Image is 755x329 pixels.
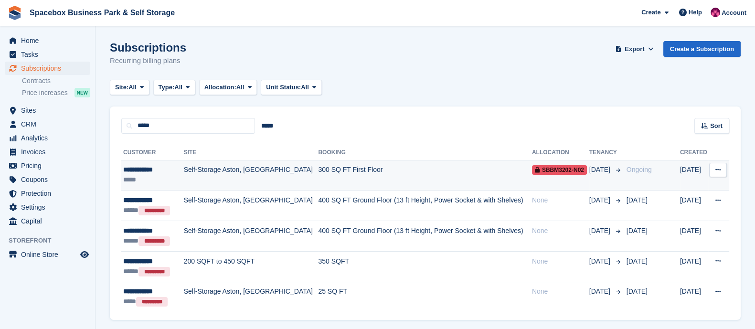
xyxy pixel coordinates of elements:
[589,195,612,205] span: [DATE]
[680,145,709,160] th: Created
[301,83,309,92] span: All
[5,201,90,214] a: menu
[184,251,319,282] td: 200 SQFT to 450 SQFT
[589,145,623,160] th: Tenancy
[532,165,587,175] span: SBBM3202-N02
[627,196,648,204] span: [DATE]
[22,76,90,85] a: Contracts
[21,145,78,159] span: Invoices
[5,104,90,117] a: menu
[689,8,702,17] span: Help
[318,221,532,251] td: 400 SQ FT Ground Floor (13 ft Height, Power Socket & with Shelves)
[21,117,78,131] span: CRM
[266,83,301,92] span: Unit Status:
[627,257,648,265] span: [DATE]
[5,214,90,228] a: menu
[710,121,723,131] span: Sort
[5,117,90,131] a: menu
[318,251,532,282] td: 350 SQFT
[589,226,612,236] span: [DATE]
[625,44,644,54] span: Export
[159,83,175,92] span: Type:
[79,249,90,260] a: Preview store
[680,160,709,190] td: [DATE]
[21,131,78,145] span: Analytics
[5,145,90,159] a: menu
[680,221,709,251] td: [DATE]
[5,159,90,172] a: menu
[532,256,589,266] div: None
[532,145,589,160] th: Allocation
[318,145,532,160] th: Booking
[722,8,746,18] span: Account
[261,80,321,96] button: Unit Status: All
[174,83,182,92] span: All
[184,191,319,221] td: Self-Storage Aston, [GEOGRAPHIC_DATA]
[21,201,78,214] span: Settings
[128,83,137,92] span: All
[532,226,589,236] div: None
[589,256,612,266] span: [DATE]
[318,282,532,312] td: 25 SQ FT
[22,88,68,97] span: Price increases
[318,191,532,221] td: 400 SQ FT Ground Floor (13 ft Height, Power Socket & with Shelves)
[21,34,78,47] span: Home
[184,221,319,251] td: Self-Storage Aston, [GEOGRAPHIC_DATA]
[21,173,78,186] span: Coupons
[21,62,78,75] span: Subscriptions
[318,160,532,190] td: 300 SQ FT First Floor
[9,236,95,245] span: Storefront
[5,62,90,75] a: menu
[110,41,186,54] h1: Subscriptions
[589,287,612,297] span: [DATE]
[589,165,612,175] span: [DATE]
[627,227,648,234] span: [DATE]
[680,282,709,312] td: [DATE]
[21,187,78,200] span: Protection
[184,145,319,160] th: Site
[110,55,186,66] p: Recurring billing plans
[21,104,78,117] span: Sites
[5,34,90,47] a: menu
[680,251,709,282] td: [DATE]
[711,8,720,17] img: Avishka Chauhan
[153,80,195,96] button: Type: All
[663,41,741,57] a: Create a Subscription
[21,159,78,172] span: Pricing
[614,41,656,57] button: Export
[5,131,90,145] a: menu
[199,80,257,96] button: Allocation: All
[627,287,648,295] span: [DATE]
[115,83,128,92] span: Site:
[5,248,90,261] a: menu
[21,48,78,61] span: Tasks
[110,80,149,96] button: Site: All
[21,214,78,228] span: Capital
[22,87,90,98] a: Price increases NEW
[8,6,22,20] img: stora-icon-8386f47178a22dfd0bd8f6a31ec36ba5ce8667c1dd55bd0f319d3a0aa187defe.svg
[236,83,245,92] span: All
[5,187,90,200] a: menu
[121,145,184,160] th: Customer
[5,48,90,61] a: menu
[74,88,90,97] div: NEW
[627,166,652,173] span: Ongoing
[204,83,236,92] span: Allocation:
[641,8,660,17] span: Create
[532,195,589,205] div: None
[5,173,90,186] a: menu
[680,191,709,221] td: [DATE]
[21,248,78,261] span: Online Store
[26,5,179,21] a: Spacebox Business Park & Self Storage
[532,287,589,297] div: None
[184,282,319,312] td: Self-Storage Aston, [GEOGRAPHIC_DATA]
[184,160,319,190] td: Self-Storage Aston, [GEOGRAPHIC_DATA]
